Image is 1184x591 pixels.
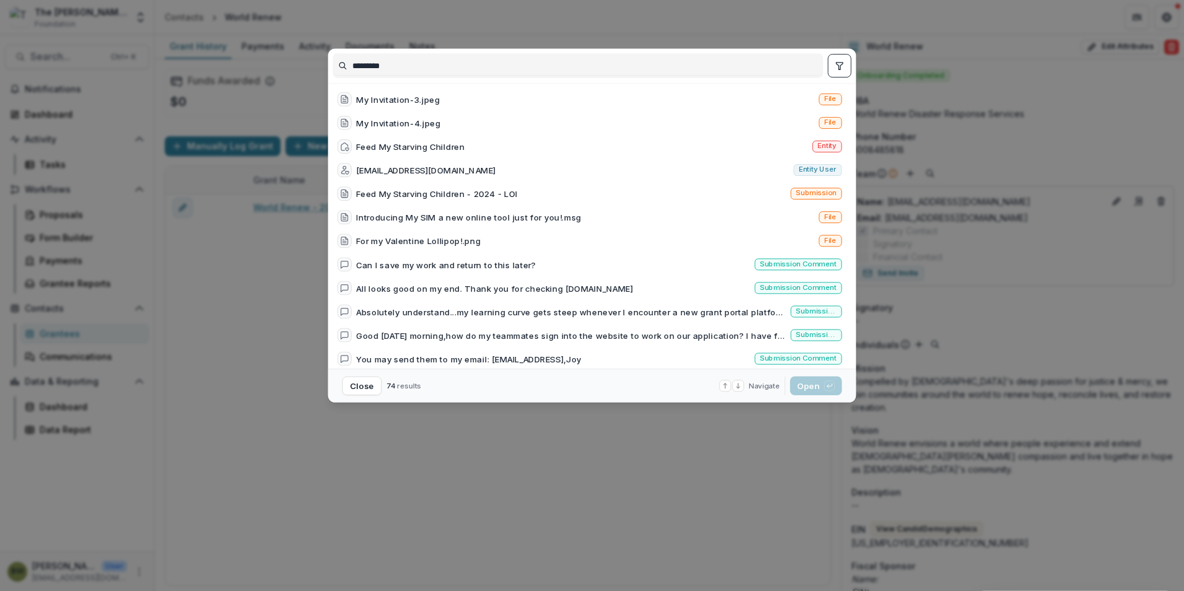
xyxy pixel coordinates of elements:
[342,377,382,395] button: Close
[824,236,837,245] span: File
[356,235,481,247] div: For my Valentine Lollipop!.png
[356,164,496,177] div: [EMAIL_ADDRESS][DOMAIN_NAME]
[356,329,786,341] div: Good [DATE] morning,how do my teammates sign into the website to work on our application? I have ...
[356,211,581,224] div: Introducing My SIM a new online tool just for you!.msg
[749,380,780,391] span: Navigate
[790,377,842,395] button: Open
[356,188,518,200] div: Feed My Starving Children - 2024 - LOI
[356,93,440,105] div: My Invitation-3.jpeg
[796,307,837,316] span: Submission comment
[760,260,837,268] span: Submission comment
[356,116,440,129] div: My Invitation-4.jpeg
[796,189,837,198] span: Submission
[828,54,851,77] button: toggle filters
[824,212,837,221] span: File
[824,118,837,127] span: File
[760,354,837,363] span: Submission comment
[356,140,464,152] div: Feed My Starving Children
[799,165,837,174] span: Entity user
[356,282,633,294] div: All looks good on my end. Thank you for checking [DOMAIN_NAME]
[356,258,536,271] div: Can I save my work and return to this later?
[796,331,837,339] span: Submission comment
[824,95,837,103] span: File
[817,142,836,151] span: Entity
[356,305,786,318] div: Absolutely understand...my learning curve gets steep whenever I encounter a new grant portal plat...
[397,381,421,390] span: results
[356,352,581,365] div: You may send them to my email: [EMAIL_ADDRESS],Joy
[760,284,837,292] span: Submission comment
[386,381,395,390] span: 74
